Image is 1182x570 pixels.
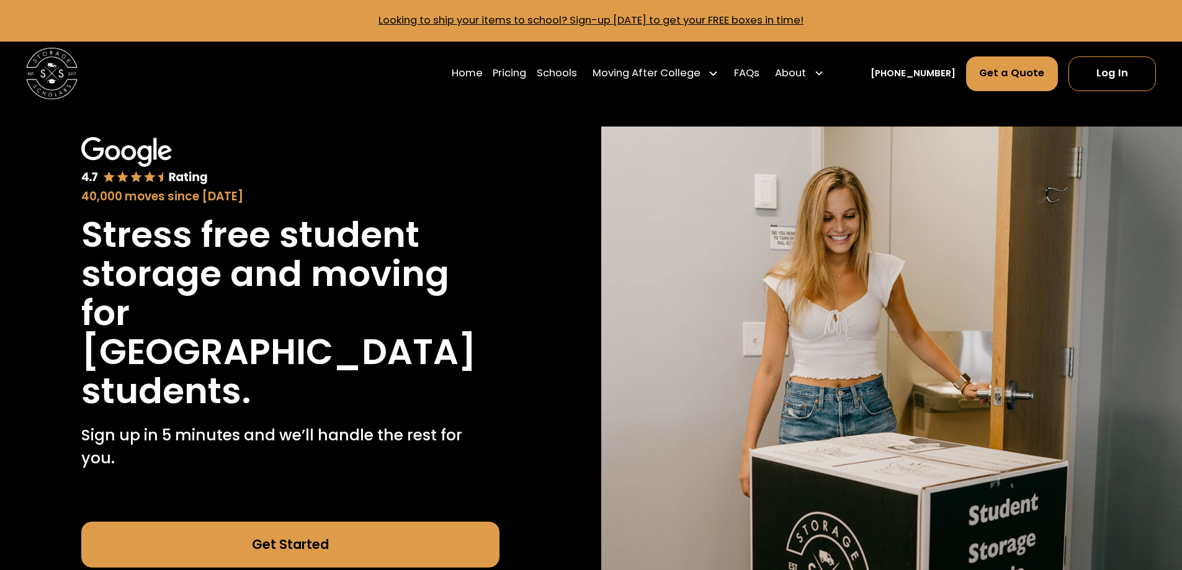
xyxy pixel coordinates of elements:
[593,66,701,81] div: Moving After College
[966,56,1059,91] a: Get a Quote
[537,55,577,91] a: Schools
[26,48,78,99] img: Storage Scholars main logo
[81,137,208,185] img: Google 4.7 star rating
[81,215,499,332] h1: Stress free student storage and moving for
[81,522,499,568] a: Get Started
[378,13,804,27] a: Looking to ship your items to school? Sign-up [DATE] to get your FREE boxes in time!
[81,424,499,470] p: Sign up in 5 minutes and we’ll handle the rest for you.
[452,55,483,91] a: Home
[775,66,806,81] div: About
[81,188,499,205] div: 40,000 moves since [DATE]
[734,55,759,91] a: FAQs
[493,55,526,91] a: Pricing
[1068,56,1156,91] a: Log In
[81,372,251,411] h1: students.
[81,332,477,372] h1: [GEOGRAPHIC_DATA]
[871,67,956,81] a: [PHONE_NUMBER]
